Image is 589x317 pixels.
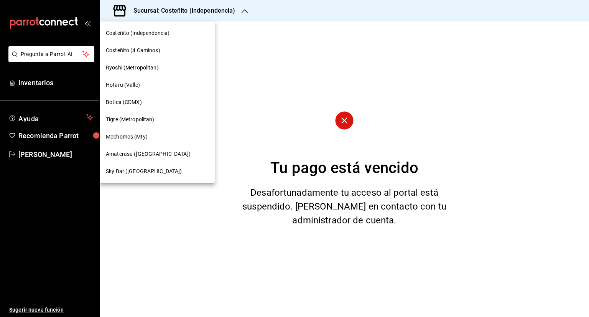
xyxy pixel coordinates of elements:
[106,98,142,106] span: Botica (CDMX)
[106,133,148,141] span: Mochomos (Mty)
[100,42,215,59] div: Costeñito (4 Caminos)
[106,64,159,72] span: Ryoshi (Metropolitan)
[106,46,160,54] span: Costeñito (4 Caminos)
[100,59,215,76] div: Ryoshi (Metropolitan)
[106,81,140,89] span: Hotaru (Valle)
[100,94,215,111] div: Botica (CDMX)
[100,145,215,163] div: Amaterasu ([GEOGRAPHIC_DATA])
[106,29,169,37] span: Costeñito (independencia)
[100,111,215,128] div: Tigre (Metropolitan)
[100,76,215,94] div: Hotaru (Valle)
[106,167,182,175] span: Sky Bar ([GEOGRAPHIC_DATA])
[100,128,215,145] div: Mochomos (Mty)
[100,163,215,180] div: Sky Bar ([GEOGRAPHIC_DATA])
[106,150,191,158] span: Amaterasu ([GEOGRAPHIC_DATA])
[100,25,215,42] div: Costeñito (independencia)
[106,116,155,124] span: Tigre (Metropolitan)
